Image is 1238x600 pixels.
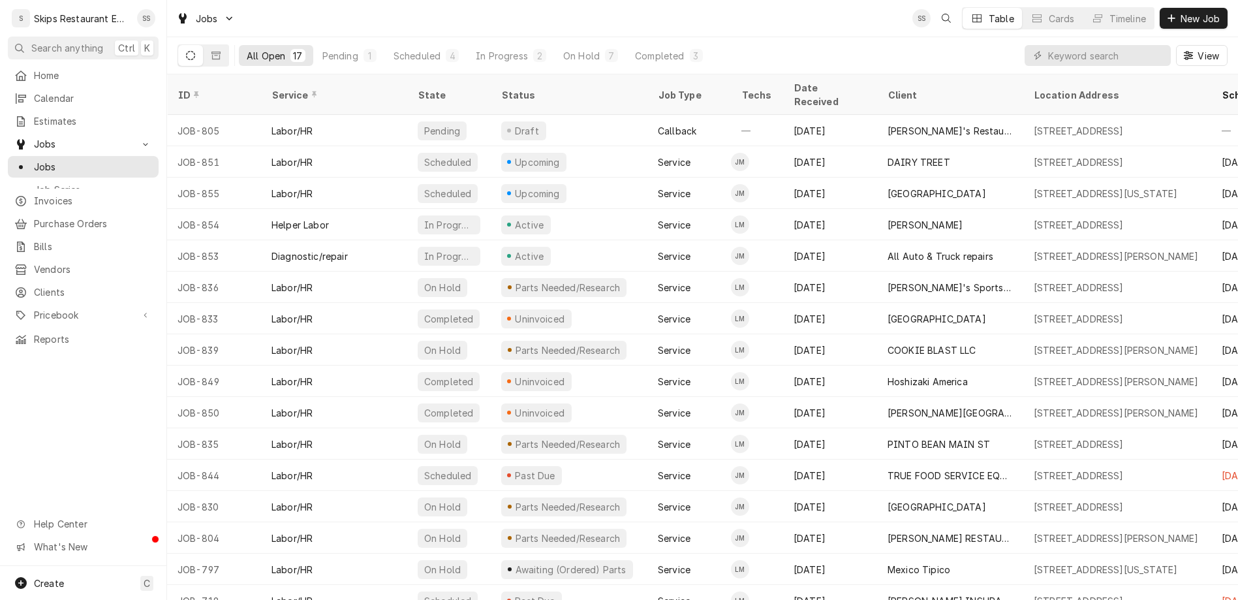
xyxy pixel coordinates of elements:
[658,563,690,576] div: Service
[888,437,990,451] div: PINTO BEAN MAIN ST
[888,406,1013,420] div: [PERSON_NAME][GEOGRAPHIC_DATA]
[513,249,546,263] div: Active
[608,49,615,63] div: 7
[731,560,749,578] div: Longino Monroe's Avatar
[423,375,474,388] div: Completed
[271,343,313,357] div: Labor/HR
[423,187,472,200] div: Scheduled
[8,190,159,212] a: Invoices
[8,213,159,234] a: Purchase Orders
[167,146,261,178] div: JOB-851
[167,178,261,209] div: JOB-855
[34,240,152,253] span: Bills
[783,209,877,240] div: [DATE]
[514,281,621,294] div: Parts Needed/Research
[167,240,261,272] div: JOB-853
[167,491,261,522] div: JOB-830
[423,500,462,514] div: On Hold
[658,218,690,232] div: Service
[783,178,877,209] div: [DATE]
[514,312,566,326] div: Uninvoiced
[731,435,749,453] div: LM
[783,522,877,554] div: [DATE]
[888,469,1013,482] div: TRUE FOOD SERVICE EQUIPMENT INC
[888,218,963,232] div: [PERSON_NAME]
[513,218,546,232] div: Active
[658,249,690,263] div: Service
[731,309,749,328] div: LM
[783,460,877,491] div: [DATE]
[888,249,993,263] div: All Auto & Truck repairs
[783,303,877,334] div: [DATE]
[167,522,261,554] div: JOB-804
[635,49,684,63] div: Completed
[783,554,877,585] div: [DATE]
[658,187,690,200] div: Service
[888,312,986,326] div: [GEOGRAPHIC_DATA]
[501,88,634,102] div: Status
[741,88,773,102] div: Techs
[34,69,152,82] span: Home
[658,406,690,420] div: Service
[731,247,749,265] div: JM
[247,49,285,63] div: All Open
[271,531,313,545] div: Labor/HR
[658,375,690,388] div: Service
[514,375,566,388] div: Uninvoiced
[178,88,248,102] div: ID
[783,115,877,146] div: [DATE]
[731,153,749,171] div: Jason Marroquin's Avatar
[423,343,462,357] div: On Hold
[731,529,749,547] div: JM
[144,41,150,55] span: K
[731,466,749,484] div: Jason Marroquin's Avatar
[8,536,159,558] a: Go to What's New
[731,403,749,422] div: Jason Marroquin's Avatar
[423,218,475,232] div: In Progress
[731,184,749,202] div: JM
[34,308,132,322] span: Pricebook
[1034,343,1199,357] div: [STREET_ADDRESS][PERSON_NAME]
[137,9,155,27] div: Shan Skipper's Avatar
[34,332,152,346] span: Reports
[783,428,877,460] div: [DATE]
[658,437,690,451] div: Service
[34,137,132,151] span: Jobs
[271,312,313,326] div: Labor/HR
[514,563,627,576] div: Awaiting (Ordered) Parts
[423,281,462,294] div: On Hold
[271,406,313,420] div: Labor/HR
[731,115,783,146] div: —
[731,278,749,296] div: Longino Monroe's Avatar
[731,341,749,359] div: Longino Monroe's Avatar
[692,49,700,63] div: 3
[888,500,986,514] div: [GEOGRAPHIC_DATA]
[271,124,313,138] div: Labor/HR
[34,194,152,208] span: Invoices
[137,9,155,27] div: SS
[167,115,261,146] div: JOB-805
[658,155,690,169] div: Service
[1034,531,1199,545] div: [STREET_ADDRESS][PERSON_NAME]
[514,437,621,451] div: Parts Needed/Research
[8,156,159,178] a: Jobs
[658,343,690,357] div: Service
[1034,249,1199,263] div: [STREET_ADDRESS][PERSON_NAME]
[731,341,749,359] div: LM
[8,179,159,200] a: Job Series
[783,272,877,303] div: [DATE]
[514,343,621,357] div: Parts Needed/Research
[1034,187,1177,200] div: [STREET_ADDRESS][US_STATE]
[1034,500,1124,514] div: [STREET_ADDRESS]
[34,114,152,128] span: Estimates
[514,406,566,420] div: Uninvoiced
[34,217,152,230] span: Purchase Orders
[167,209,261,240] div: JOB-854
[731,403,749,422] div: JM
[1034,218,1124,232] div: [STREET_ADDRESS]
[888,124,1013,138] div: [PERSON_NAME]'s Restaurant
[783,146,877,178] div: [DATE]
[658,312,690,326] div: Service
[888,343,976,357] div: COOKIE BLAST LLC
[8,133,159,155] a: Go to Jobs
